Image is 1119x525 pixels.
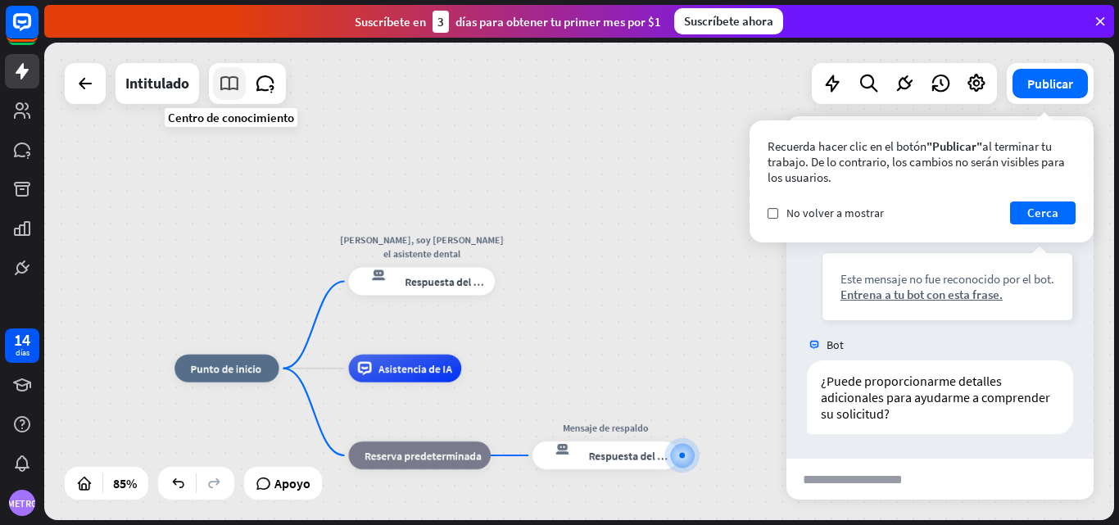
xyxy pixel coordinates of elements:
a: 14 días [5,328,39,363]
font: 3 [437,14,444,29]
font: 85% [113,475,137,491]
font: archivo adjunto de bloque [947,460,963,477]
font: al terminar tu trabajo. De lo contrario, los cambios no serán visibles para los usuarios. [768,138,1065,185]
font: respuesta del bot de bloqueo [358,268,393,282]
button: Publicar [1013,69,1088,98]
font: días [16,347,29,358]
font: Suscríbete en [355,14,426,29]
font: Asistencia de IA [378,361,452,375]
font: Punto de inicio [191,361,262,375]
font: No volver a mostrar [786,206,884,220]
font: Reserva predeterminada [365,449,482,463]
button: Cerca [1010,201,1076,224]
font: Respuesta del bot [405,274,490,288]
div: Intitulado [125,63,189,104]
font: Este mensaje no fue reconocido por el bot. [840,271,1054,287]
font: enviar [964,469,1082,489]
font: días para obtener tu primer mes por $1 [455,14,661,29]
font: Intitulado [125,74,189,93]
font: Cerca [1027,205,1058,220]
font: Recuerda hacer clic en el botón [768,138,926,154]
font: Bot [827,337,844,352]
font: Apoyo [274,475,310,491]
font: "Publicar" [926,138,982,154]
button: Abrir el widget de chat LiveChat [13,7,62,56]
font: 14 [14,329,30,350]
font: Publicar [1027,75,1073,92]
font: Mensaje de respaldo [563,421,649,433]
font: Respuesta del bot [588,449,673,463]
font: METRO [7,497,38,509]
font: respuesta del bot de bloqueo [541,441,577,455]
font: [PERSON_NAME], soy [PERSON_NAME] el asistente dental [340,233,504,260]
font: Entrena a tu bot con esta frase. [840,287,1003,302]
font: ¿Puede proporcionarme detalles adicionales para ayudarme a comprender su solicitud? [821,373,1053,422]
font: Suscríbete ahora [684,13,773,29]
